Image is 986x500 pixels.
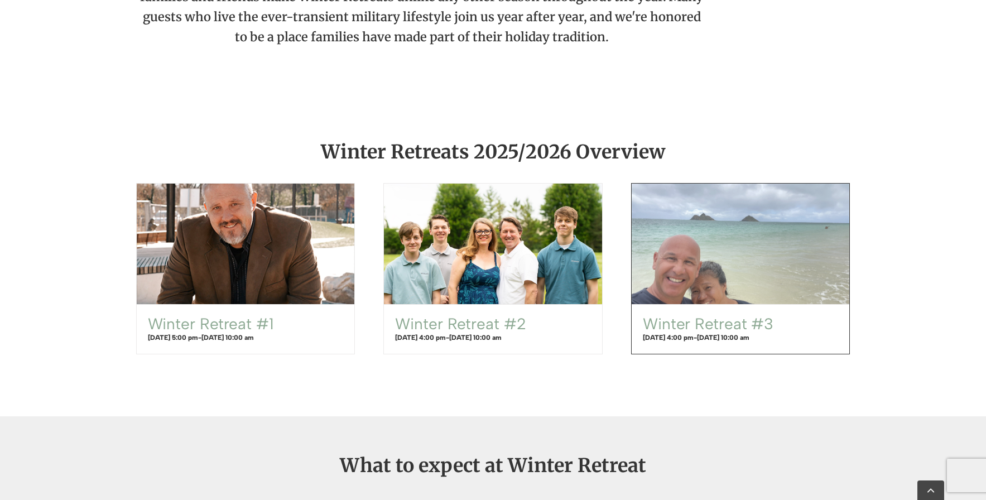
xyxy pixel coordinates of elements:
h4: - [148,333,344,343]
span: [DATE] 4:00 pm [395,334,446,342]
span: [DATE] 10:00 am [449,334,502,342]
a: Winter Retreat #2 [384,184,602,304]
span: [DATE] 4:00 pm [643,334,694,342]
a: Winter Retreat #2 [395,314,526,333]
span: [DATE] 5:00 pm [148,334,198,342]
h4: - [395,333,591,343]
span: [DATE] 10:00 am [201,334,254,342]
h4: - [643,333,839,343]
a: Winter Retreat #1 [148,314,274,333]
a: Winter Retreat #3 [643,314,773,333]
span: [DATE] 10:00 am [697,334,749,342]
a: Winter Retreat #3 [632,184,850,304]
a: Winter Retreat #1 [137,184,355,304]
h2: Winter Retreats 2025/2026 Overview [136,142,850,162]
h2: What to expect at Winter Retreat [136,455,850,475]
